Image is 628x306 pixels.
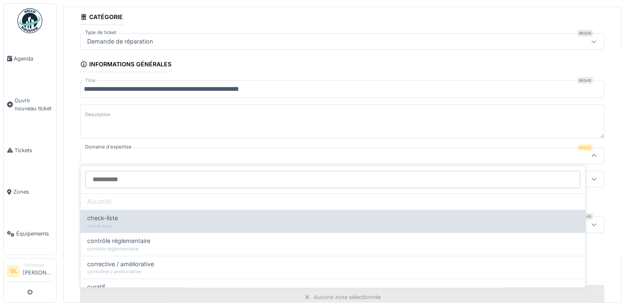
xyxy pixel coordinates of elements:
a: GL Technicien[PERSON_NAME] [7,262,53,282]
span: Ouvrir nouveau ticket [15,97,53,112]
label: Description [83,109,112,120]
a: Équipements [4,213,56,255]
label: Type de ticket [83,29,118,36]
span: curatif [87,282,105,291]
span: Zones [13,188,53,196]
label: Domaine d'expertise [83,143,133,151]
a: Zones [4,171,56,213]
div: Requis [577,144,593,151]
div: Catégorie [80,11,123,25]
div: Aucun(e) [81,193,585,210]
div: Informations générales [80,58,171,72]
div: corrective / améliorative [87,269,579,276]
span: Tickets [15,146,53,154]
div: Technicien [23,262,53,268]
a: Tickets [4,129,56,171]
label: Titre [83,77,97,84]
span: Agenda [14,55,53,63]
a: Agenda [4,38,56,80]
div: Requis [577,30,593,36]
div: Requis [577,77,593,84]
img: Badge_color-CXgf-gQk.svg [17,8,42,33]
div: Demande de réparation [84,37,156,46]
span: check-liste [87,214,118,223]
div: check-liste [87,223,579,230]
li: GL [7,265,20,277]
li: [PERSON_NAME] [23,262,53,280]
span: corrective / améliorative [87,260,154,269]
span: Équipements [16,230,53,238]
span: contrôle réglementaire [87,237,150,246]
div: Aucune zone sélectionnée [314,293,381,301]
a: Ouvrir nouveau ticket [4,80,56,129]
div: contrôle réglementaire [87,245,579,253]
